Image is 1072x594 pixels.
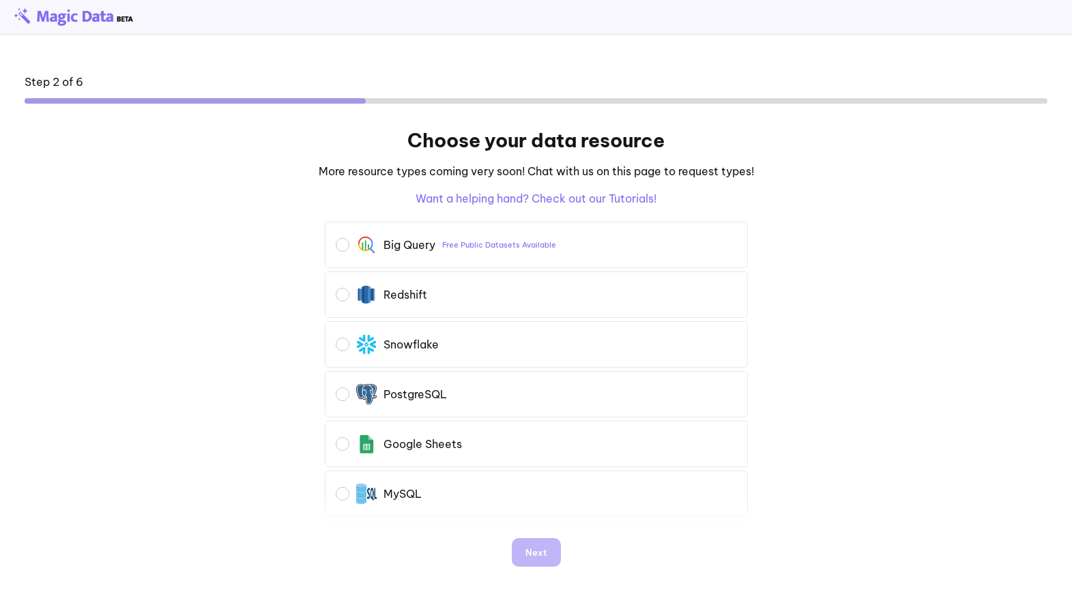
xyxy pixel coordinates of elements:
img: beta-logo.png [14,8,133,25]
div: Big Query [383,238,435,252]
p: More resource types coming very soon! Chat with us on this page to request types! [25,163,1047,179]
div: Snowflake [383,338,439,351]
div: Google Sheets [383,437,462,451]
div: Next [525,548,547,556]
div: MySQL [383,487,422,501]
a: Want a helping hand? Check out our Tutorials! [416,192,656,205]
div: Redshift [383,288,427,301]
div: PostgreSQL [383,387,447,401]
button: Next [512,538,561,567]
h1: Choose your data resource [25,128,1047,152]
a: Free Public Datasets Available [442,240,556,250]
div: Step 2 of 6 [25,74,83,90]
